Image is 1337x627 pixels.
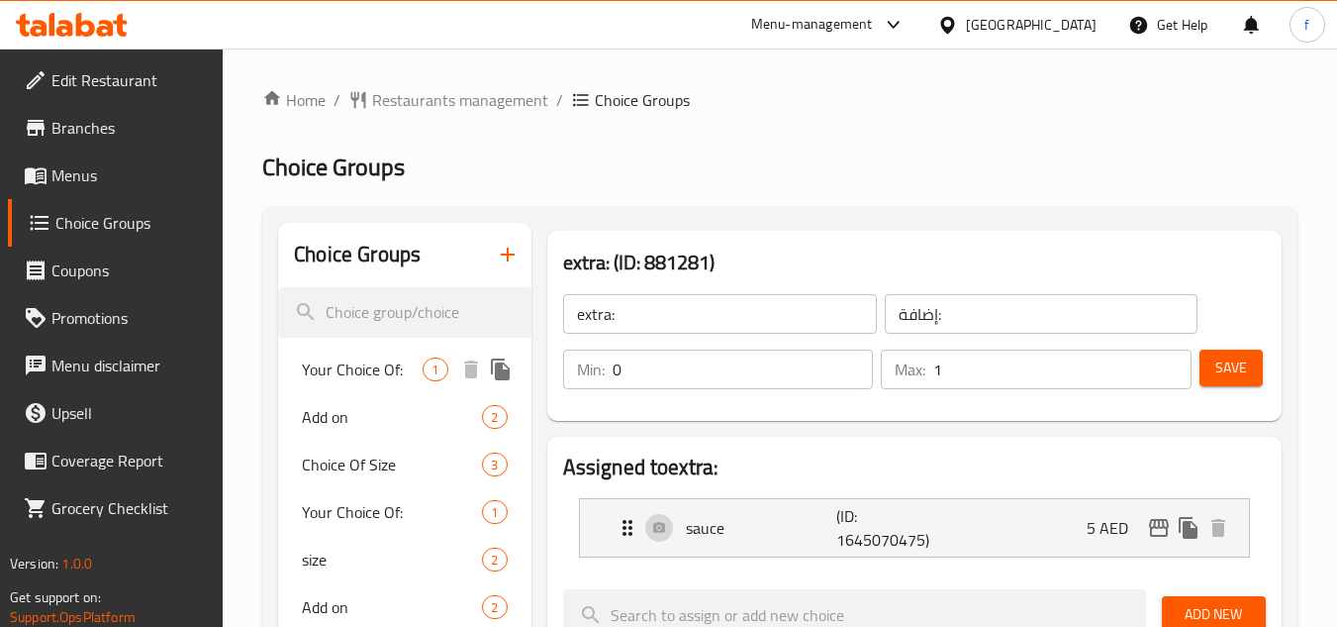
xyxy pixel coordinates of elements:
[8,437,224,484] a: Coverage Report
[302,405,482,429] span: Add on
[563,490,1266,566] li: Expand
[8,199,224,247] a: Choice Groups
[8,389,224,437] a: Upsell
[334,88,340,112] li: /
[1087,516,1144,540] p: 5 AED
[595,88,690,112] span: Choice Groups
[8,247,224,294] a: Coupons
[1199,350,1263,386] button: Save
[577,358,605,381] p: Min:
[482,405,507,429] div: Choices
[1304,14,1309,36] span: f
[278,393,530,441] div: Add on2
[262,88,326,112] a: Home
[483,456,506,474] span: 3
[8,56,224,104] a: Edit Restaurant
[483,598,506,617] span: 2
[51,259,208,282] span: Coupons
[10,551,58,576] span: Version:
[483,503,506,522] span: 1
[51,401,208,425] span: Upsell
[262,145,405,189] span: Choice Groups
[1215,356,1247,380] span: Save
[1174,513,1203,543] button: duplicate
[8,152,224,199] a: Menus
[563,453,1266,482] h2: Assigned to extra:
[1144,513,1174,543] button: edit
[348,88,548,112] a: Restaurants management
[278,488,530,536] div: Your Choice Of:1
[686,516,837,540] p: sauce
[424,361,446,379] span: 1
[8,342,224,389] a: Menu disclaimer
[8,294,224,342] a: Promotions
[262,88,1297,112] nav: breadcrumb
[563,247,1266,278] h3: extra: (ID: 881281)
[302,595,482,619] span: Add on
[51,449,208,472] span: Coverage Report
[836,504,937,552] p: (ID: 1645070475)
[278,536,530,583] div: size2
[278,346,530,393] div: Your Choice Of:1deleteduplicate
[895,358,925,381] p: Max:
[482,548,507,572] div: Choices
[10,584,101,610] span: Get support on:
[302,358,423,381] span: Your Choice Of:
[278,441,530,488] div: Choice Of Size3
[51,68,208,92] span: Edit Restaurant
[8,104,224,152] a: Branches
[55,211,208,235] span: Choice Groups
[302,453,482,476] span: Choice Of Size
[61,551,92,576] span: 1.0.0
[51,163,208,187] span: Menus
[51,496,208,520] span: Grocery Checklist
[8,484,224,532] a: Grocery Checklist
[486,355,516,384] button: duplicate
[302,500,482,524] span: Your Choice Of:
[483,551,506,570] span: 2
[51,354,208,377] span: Menu disclaimer
[456,355,486,384] button: delete
[1203,513,1233,543] button: delete
[751,13,873,37] div: Menu-management
[294,240,421,269] h2: Choice Groups
[556,88,563,112] li: /
[302,548,482,572] span: size
[372,88,548,112] span: Restaurants management
[580,499,1249,557] div: Expand
[483,408,506,427] span: 2
[1178,602,1250,627] span: Add New
[278,287,530,338] input: search
[51,116,208,140] span: Branches
[51,306,208,330] span: Promotions
[966,14,1097,36] div: [GEOGRAPHIC_DATA]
